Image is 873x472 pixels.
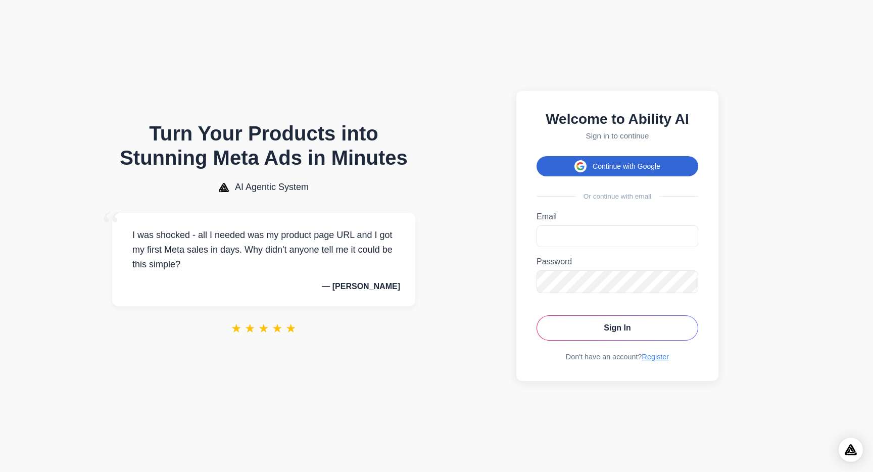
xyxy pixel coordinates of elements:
img: AI Agentic System Logo [219,183,229,192]
span: AI Agentic System [235,182,309,193]
span: ★ [272,321,283,336]
div: Don't have an account? [537,353,698,361]
span: ★ [231,321,242,336]
p: — [PERSON_NAME] [127,282,400,291]
span: “ [102,203,120,249]
span: ★ [245,321,256,336]
label: Password [537,257,698,266]
p: I was shocked - all I needed was my product page URL and I got my first Meta sales in days. Why d... [127,228,400,271]
label: Email [537,212,698,221]
p: Sign in to continue [537,131,698,140]
span: ★ [258,321,269,336]
div: Or continue with email [537,193,698,200]
h2: Welcome to Ability AI [537,111,698,127]
button: Sign In [537,315,698,341]
div: Open Intercom Messenger [839,438,863,462]
button: Continue with Google [537,156,698,176]
h1: Turn Your Products into Stunning Meta Ads in Minutes [112,121,415,170]
span: ★ [285,321,297,336]
a: Register [642,353,669,361]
